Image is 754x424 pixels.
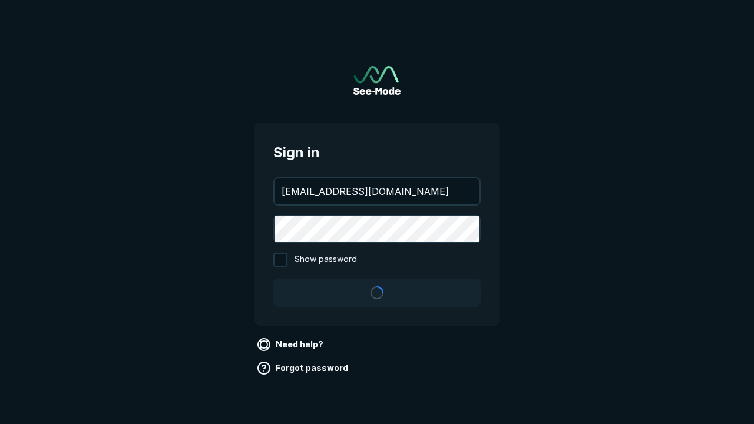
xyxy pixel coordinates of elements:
a: Go to sign in [353,66,401,95]
span: Show password [295,253,357,267]
img: See-Mode Logo [353,66,401,95]
a: Need help? [254,335,328,354]
span: Sign in [273,142,481,163]
a: Forgot password [254,359,353,377]
input: your@email.com [275,178,479,204]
